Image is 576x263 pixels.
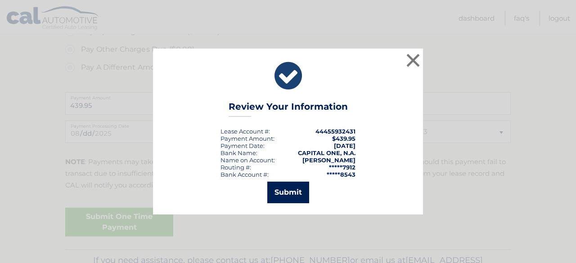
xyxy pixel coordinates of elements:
div: Bank Account #: [220,171,269,178]
button: Submit [267,182,309,203]
div: Name on Account: [220,156,275,164]
div: Payment Amount: [220,135,274,142]
div: Bank Name: [220,149,257,156]
div: : [220,142,265,149]
h3: Review Your Information [229,101,348,117]
button: × [404,51,422,69]
strong: [PERSON_NAME] [302,156,355,164]
strong: 44455932431 [315,128,355,135]
span: [DATE] [334,142,355,149]
strong: CAPITAL ONE, N.A. [298,149,355,156]
div: Lease Account #: [220,128,270,135]
span: $439.95 [332,135,355,142]
div: Routing #: [220,164,251,171]
span: Payment Date [220,142,263,149]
